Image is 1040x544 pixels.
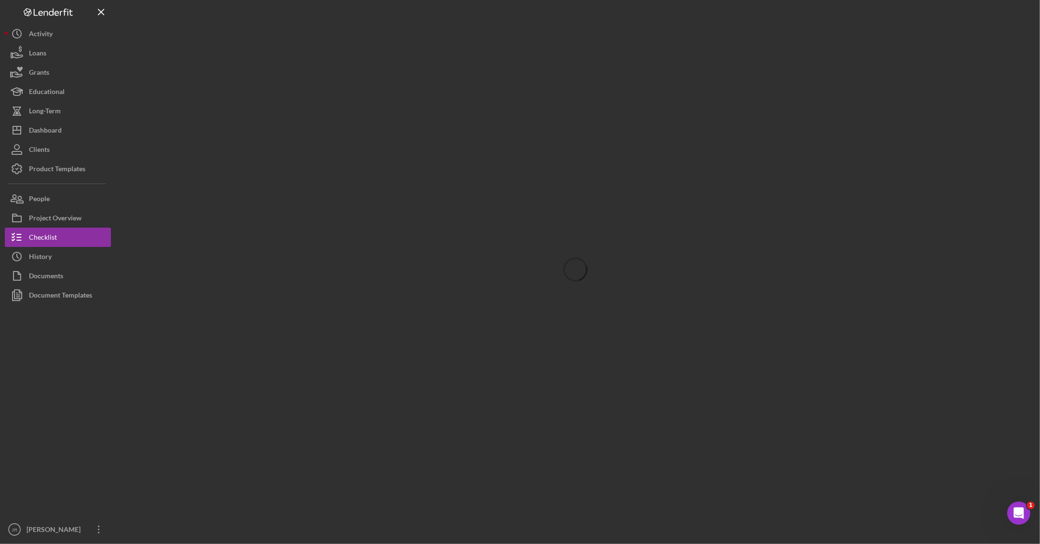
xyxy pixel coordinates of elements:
[1027,502,1035,509] span: 1
[29,159,85,181] div: Product Templates
[29,82,65,104] div: Educational
[29,266,63,288] div: Documents
[12,527,17,532] text: JR
[5,286,111,305] button: Document Templates
[5,140,111,159] button: Clients
[29,101,61,123] div: Long-Term
[5,101,111,121] button: Long-Term
[29,63,49,84] div: Grants
[5,63,111,82] button: Grants
[5,228,111,247] button: Checklist
[5,208,111,228] button: Project Overview
[29,286,92,307] div: Document Templates
[5,247,111,266] button: History
[5,82,111,101] button: Educational
[29,24,53,46] div: Activity
[5,43,111,63] button: Loans
[1007,502,1030,525] iframe: Intercom live chat
[5,266,111,286] button: Documents
[5,121,111,140] button: Dashboard
[29,208,82,230] div: Project Overview
[24,520,87,542] div: [PERSON_NAME]
[29,43,46,65] div: Loans
[29,140,50,162] div: Clients
[5,159,111,178] button: Product Templates
[5,189,111,208] button: People
[29,247,52,269] div: History
[29,189,50,211] div: People
[29,228,57,249] div: Checklist
[5,24,111,43] button: Activity
[5,520,111,539] button: JR[PERSON_NAME]
[29,121,62,142] div: Dashboard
